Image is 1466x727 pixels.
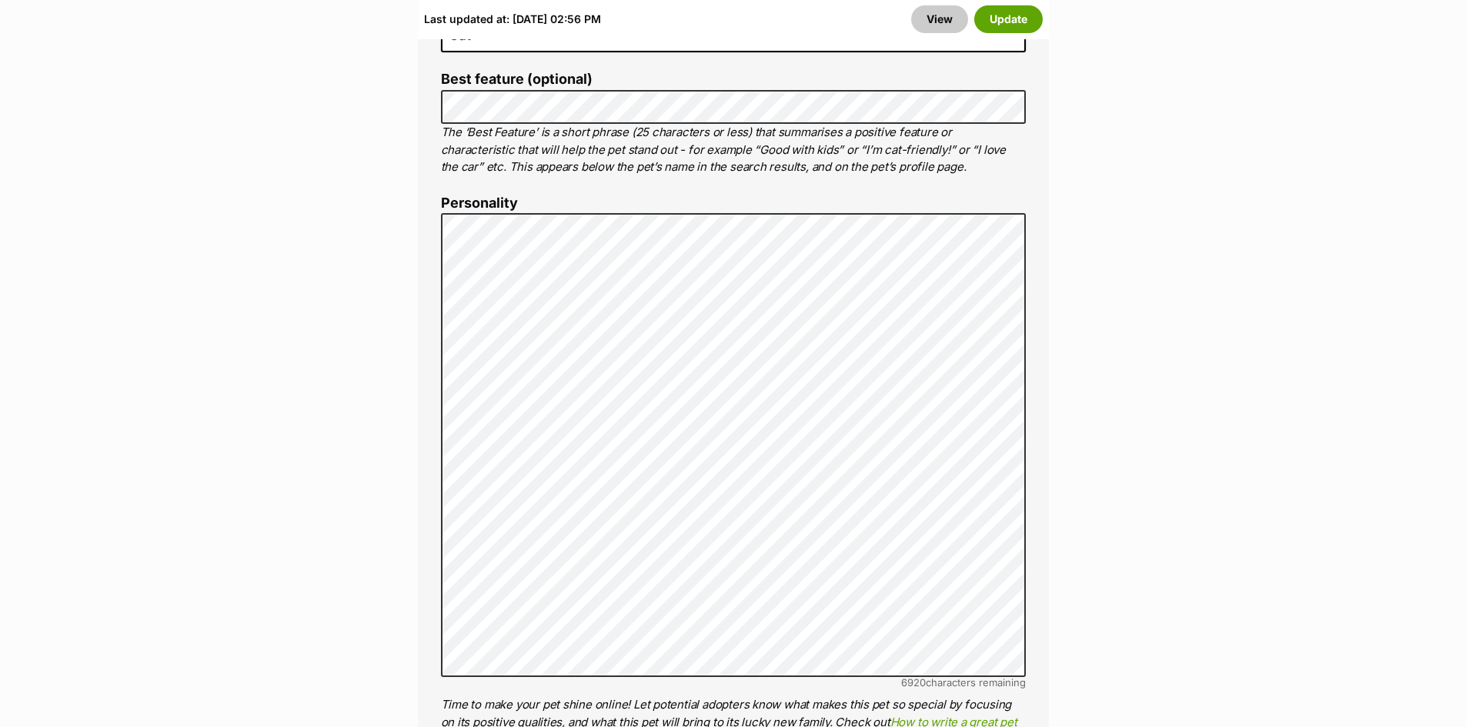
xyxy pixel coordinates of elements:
span: 6920 [901,676,926,689]
div: characters remaining [441,677,1026,689]
label: Best feature (optional) [441,72,1026,88]
button: Update [974,5,1043,33]
a: View [911,5,968,33]
p: The ‘Best Feature’ is a short phrase (25 characters or less) that summarises a positive feature o... [441,124,1026,176]
div: Last updated at: [DATE] 02:56 PM [424,5,601,33]
label: Personality [441,195,1026,212]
